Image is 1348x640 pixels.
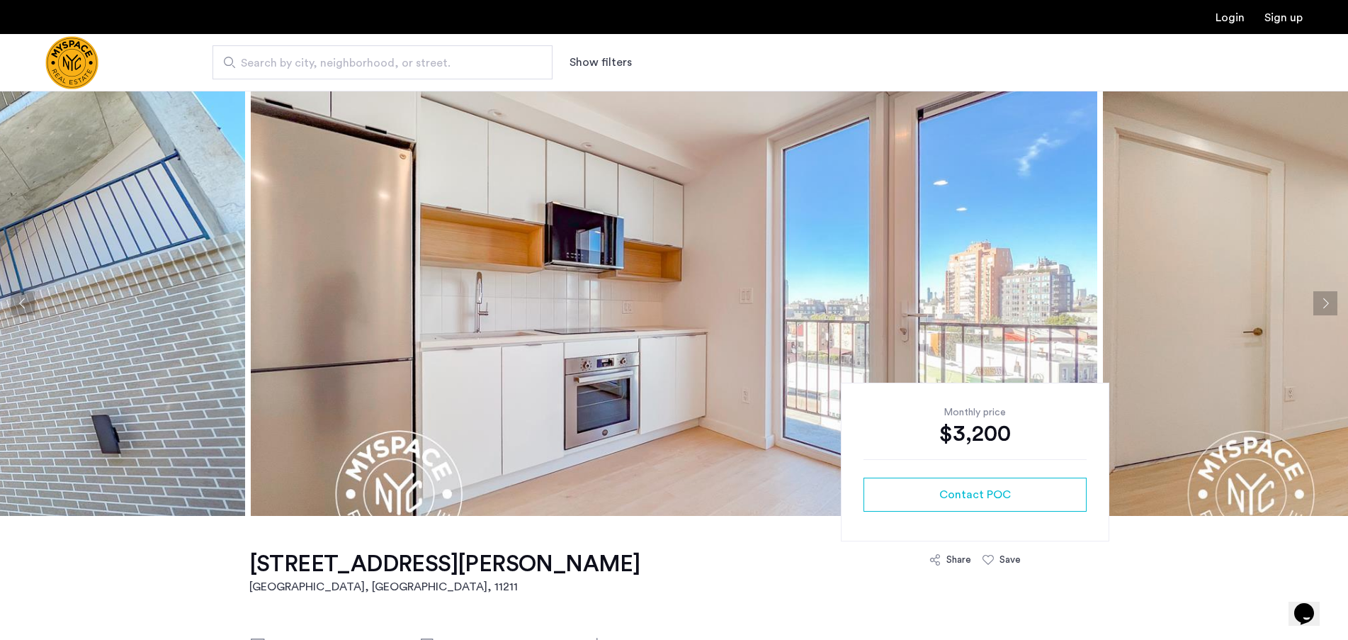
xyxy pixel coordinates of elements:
[570,54,632,71] button: Show or hide filters
[1264,12,1303,23] a: Registration
[11,291,35,315] button: Previous apartment
[1288,583,1334,626] iframe: chat widget
[863,405,1087,420] div: Monthly price
[249,550,640,578] h1: [STREET_ADDRESS][PERSON_NAME]
[241,55,513,72] span: Search by city, neighborhood, or street.
[1313,291,1337,315] button: Next apartment
[999,553,1021,567] div: Save
[863,478,1087,512] button: button
[45,36,98,89] img: logo
[249,578,640,595] h2: [GEOGRAPHIC_DATA], [GEOGRAPHIC_DATA] , 11211
[939,486,1011,503] span: Contact POC
[946,553,971,567] div: Share
[213,45,553,79] input: Apartment Search
[251,91,1097,516] img: apartment
[863,420,1087,448] div: $3,200
[1216,12,1245,23] a: Login
[249,550,640,595] a: [STREET_ADDRESS][PERSON_NAME][GEOGRAPHIC_DATA], [GEOGRAPHIC_DATA], 11211
[45,36,98,89] a: Cazamio Logo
